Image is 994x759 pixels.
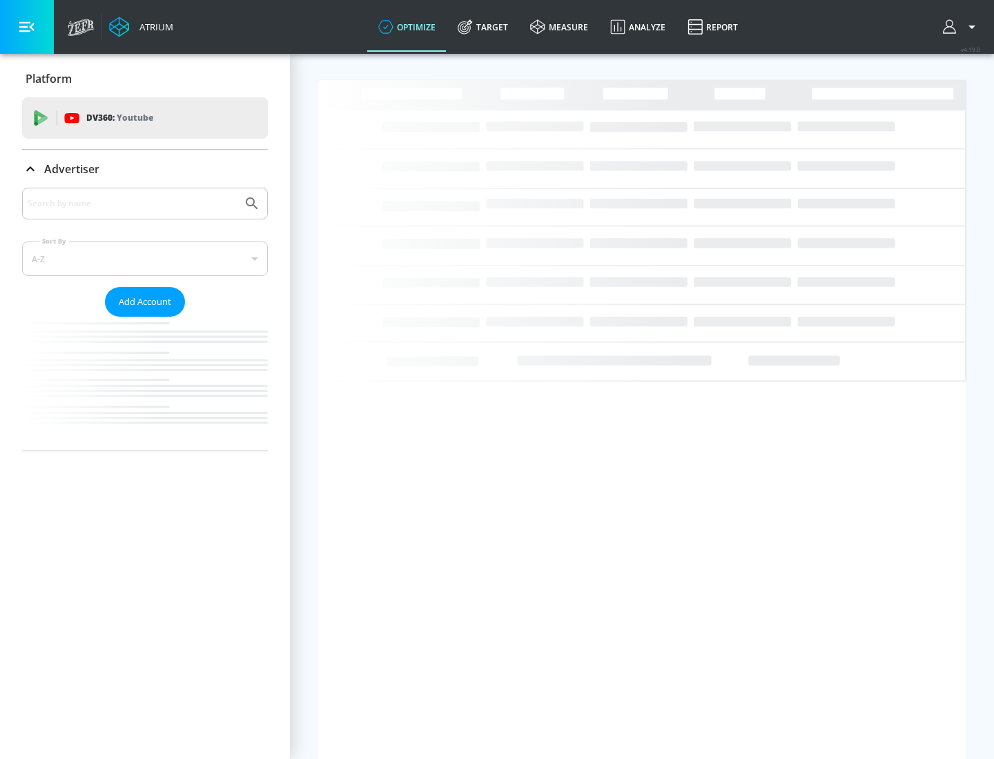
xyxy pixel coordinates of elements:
[86,110,153,126] p: DV360:
[22,188,268,451] div: Advertiser
[26,71,72,86] p: Platform
[28,195,237,213] input: Search by name
[39,237,69,246] label: Sort By
[22,97,268,139] div: DV360: Youtube
[22,150,268,188] div: Advertiser
[447,2,519,52] a: Target
[519,2,599,52] a: measure
[109,17,173,37] a: Atrium
[22,317,268,451] nav: list of Advertiser
[22,59,268,98] div: Platform
[961,46,980,53] span: v 4.19.0
[44,161,99,177] p: Advertiser
[117,110,153,125] p: Youtube
[676,2,749,52] a: Report
[119,294,171,310] span: Add Account
[105,287,185,317] button: Add Account
[134,21,173,33] div: Atrium
[22,241,268,276] div: A-Z
[367,2,447,52] a: optimize
[599,2,676,52] a: Analyze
